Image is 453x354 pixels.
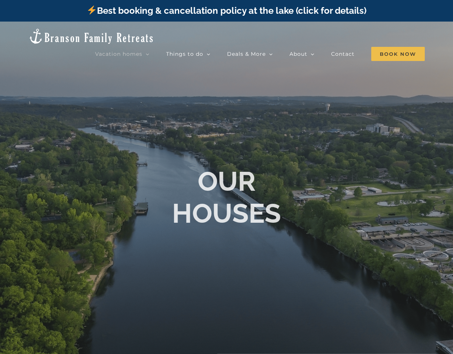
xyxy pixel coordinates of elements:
a: Deals & More [227,46,273,61]
img: Branson Family Retreats Logo [28,28,154,45]
a: About [289,46,314,61]
nav: Main Menu [95,46,425,61]
a: Contact [331,46,355,61]
span: Contact [331,51,355,57]
a: Best booking & cancellation policy at the lake (click for details) [87,5,366,16]
span: Vacation homes [95,51,142,57]
span: Things to do [166,51,203,57]
span: About [289,51,307,57]
span: Deals & More [227,51,266,57]
a: Book Now [371,46,425,61]
img: ⚡️ [87,6,96,15]
a: Vacation homes [95,46,149,61]
b: OUR HOUSES [172,165,281,229]
span: Book Now [371,47,425,61]
a: Things to do [166,46,210,61]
